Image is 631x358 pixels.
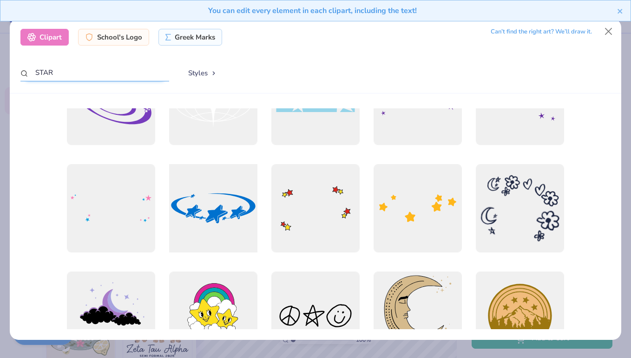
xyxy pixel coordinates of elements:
button: Styles [178,64,227,82]
div: Clipart [20,29,69,46]
div: Can’t find the right art? We’ll draw it. [491,24,592,40]
input: Search by name [20,64,169,81]
button: close [617,5,624,16]
div: You can edit every element in each clipart, including the text! [7,5,617,16]
button: Close [599,22,617,40]
div: Greek Marks [158,29,222,46]
div: School's Logo [78,29,149,46]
